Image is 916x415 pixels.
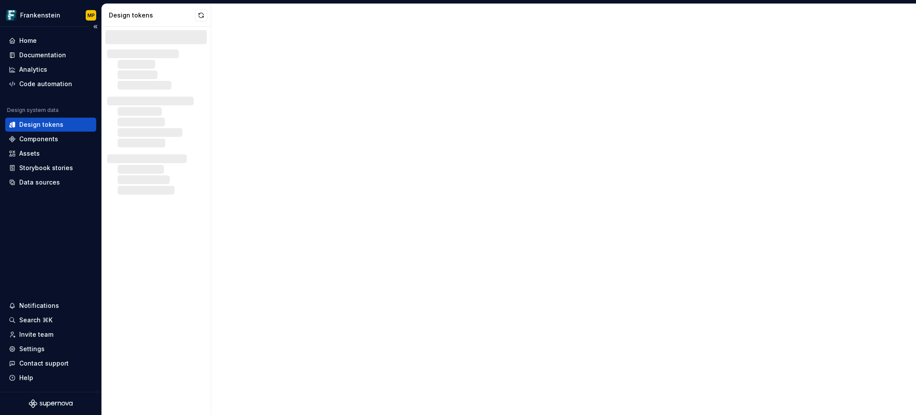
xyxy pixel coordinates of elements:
div: Storybook stories [19,164,73,172]
div: Settings [19,345,45,353]
div: Frankenstein [20,11,60,20]
div: Design tokens [109,11,195,20]
div: Help [19,373,33,382]
div: Design tokens [19,120,63,129]
a: Documentation [5,48,96,62]
button: Contact support [5,356,96,370]
a: Settings [5,342,96,356]
div: Home [19,36,37,45]
div: Documentation [19,51,66,59]
a: Components [5,132,96,146]
div: Search ⌘K [19,316,52,324]
button: Help [5,371,96,385]
img: d720e2f0-216c-474b-bea5-031157028467.png [6,10,17,21]
a: Invite team [5,328,96,342]
div: Data sources [19,178,60,187]
div: MP [87,12,95,19]
div: Code automation [19,80,72,88]
a: Code automation [5,77,96,91]
div: Assets [19,149,40,158]
div: Analytics [19,65,47,74]
div: Contact support [19,359,69,368]
a: Home [5,34,96,48]
div: Components [19,135,58,143]
button: Notifications [5,299,96,313]
div: Notifications [19,301,59,310]
a: Assets [5,146,96,160]
a: Storybook stories [5,161,96,175]
div: Design system data [7,107,59,114]
div: Invite team [19,330,53,339]
button: Search ⌘K [5,313,96,327]
a: Design tokens [5,118,96,132]
button: FrankensteinMP [2,6,100,24]
svg: Supernova Logo [29,399,73,408]
button: Collapse sidebar [89,21,101,33]
a: Analytics [5,63,96,77]
a: Data sources [5,175,96,189]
